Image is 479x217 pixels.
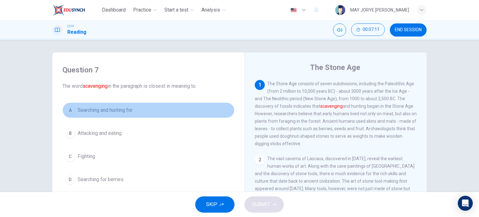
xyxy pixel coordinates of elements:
[199,4,228,16] button: Analysis
[162,4,196,16] button: Start a test
[65,128,75,138] div: B
[62,65,235,75] h4: Question 7
[78,106,133,114] span: Searching and hunting for
[350,6,409,14] div: MAY JORYE [PERSON_NAME]
[201,6,220,14] span: Analysis
[363,27,380,32] span: 00:07:11
[62,126,235,141] button: BAttacking and eating
[62,172,235,187] button: DSearching for berries
[333,23,346,37] div: Mute
[164,6,188,14] span: Start a test
[133,6,151,14] span: Practice
[62,149,235,164] button: CFighting
[78,176,123,183] span: Searching for berries
[83,83,108,89] font: scavenging
[290,8,298,12] img: en
[52,4,85,16] img: EduSynch logo
[78,130,122,137] span: Attacking and eating
[67,24,74,28] span: CEFR
[102,6,126,14] span: Dashboard
[458,196,473,211] div: Open Intercom Messenger
[310,62,360,72] h4: The Stone Age
[62,102,235,118] button: ASearching and hunting for
[390,23,427,37] button: END SESSION
[195,196,235,213] button: SKIP
[351,23,385,37] div: Hide
[255,156,414,206] span: The vast caverns of Lascaux, discovered in [DATE], reveal the earliest human works of art. Along ...
[65,151,75,161] div: C
[320,104,343,109] font: scavenging
[131,4,159,16] button: Practice
[206,200,217,209] span: SKIP
[78,153,95,160] span: Fighting
[65,175,75,185] div: D
[351,23,385,36] button: 00:07:11
[65,105,75,115] div: A
[255,80,265,90] div: 1
[335,5,345,15] img: Profile picture
[99,4,128,16] button: Dashboard
[67,28,86,36] h1: Reading
[255,155,265,165] div: 2
[255,81,417,146] span: The Stone Age consists of seven subdivisions, including the Paleolithic Age (from 2 million to 10...
[62,82,235,90] span: The word in the paragraph is closest in meaning to:
[52,4,99,16] a: EduSynch logo
[395,27,422,32] span: END SESSION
